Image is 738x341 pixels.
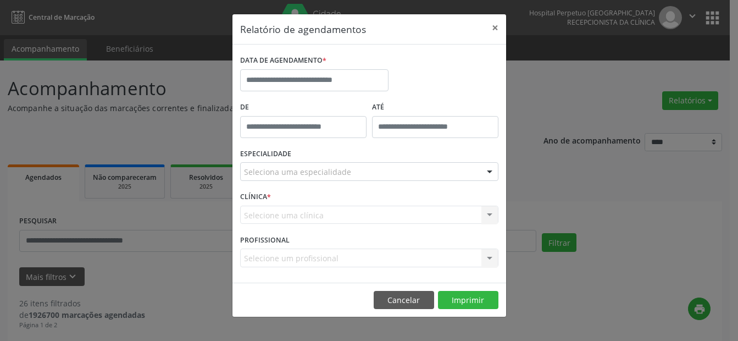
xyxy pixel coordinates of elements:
[244,166,351,178] span: Seleciona uma especialidade
[484,14,506,41] button: Close
[372,99,498,116] label: ATÉ
[240,189,271,206] label: CLÍNICA
[240,52,326,69] label: DATA DE AGENDAMENTO
[240,22,366,36] h5: Relatório de agendamentos
[240,99,367,116] label: De
[374,291,434,310] button: Cancelar
[240,232,290,249] label: PROFISSIONAL
[240,146,291,163] label: ESPECIALIDADE
[438,291,498,310] button: Imprimir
